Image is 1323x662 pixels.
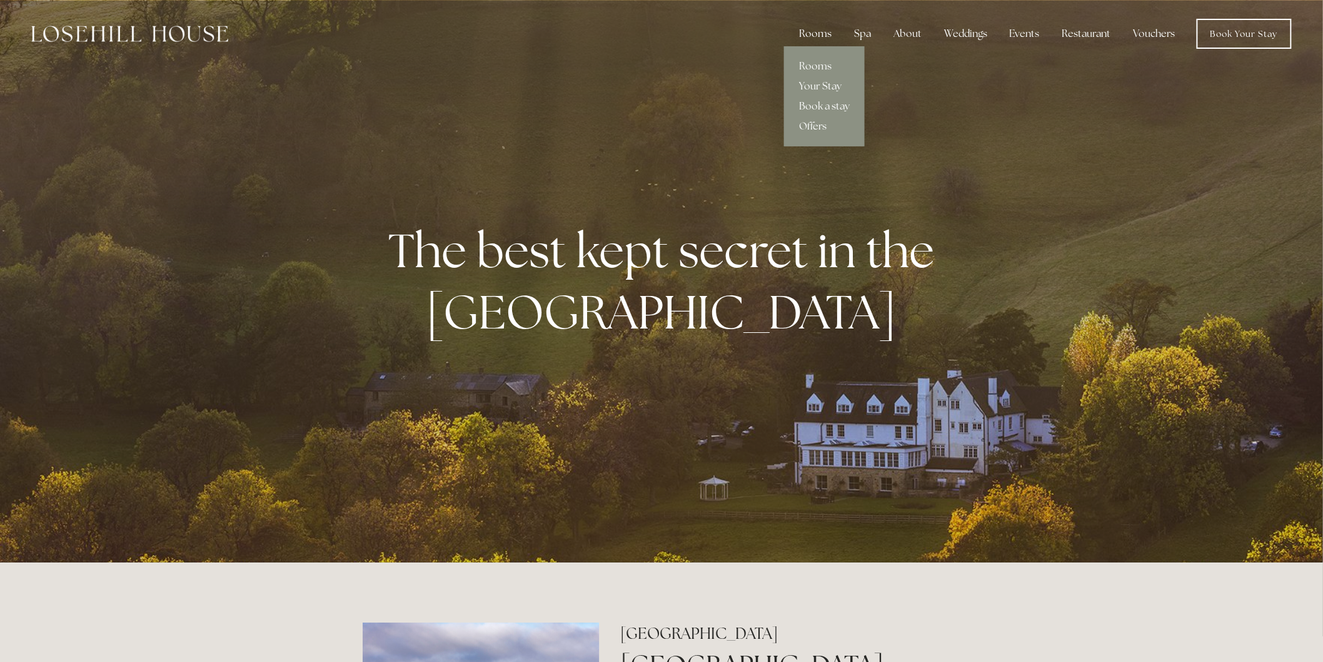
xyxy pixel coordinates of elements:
[934,21,997,46] div: Weddings
[784,76,865,96] a: Your Stay
[784,96,865,116] a: Book a stay
[389,220,945,342] strong: The best kept secret in the [GEOGRAPHIC_DATA]
[621,623,960,644] h2: [GEOGRAPHIC_DATA]
[883,21,932,46] div: About
[789,21,842,46] div: Rooms
[844,21,881,46] div: Spa
[784,56,865,76] a: Rooms
[31,26,228,42] img: Losehill House
[784,116,865,136] a: Offers
[1000,21,1050,46] div: Events
[1197,19,1292,49] a: Book Your Stay
[1124,21,1185,46] a: Vouchers
[1052,21,1121,46] div: Restaurant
